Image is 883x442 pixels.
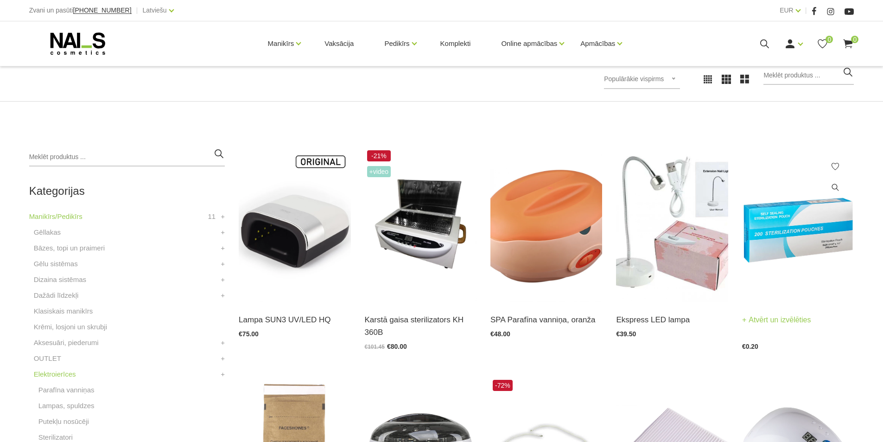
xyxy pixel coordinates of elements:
span: €101.45 [365,344,385,350]
a: Pedikīrs [384,25,409,62]
span: -72% [493,380,513,391]
img: Ekspress LED lampa.Ideāli piemērota šī brīža aktuālākajai gēla nagu pieaudzēšanas metodei - ekspr... [616,148,728,302]
a: Komplekti [433,21,478,66]
span: €48.00 [490,330,510,338]
a: + [221,369,225,380]
span: 0 [851,36,858,43]
a: Atvērt un izvēlēties [742,314,811,327]
span: €39.50 [616,330,636,338]
a: + [221,227,225,238]
a: [PHONE_NUMBER] [73,7,132,14]
span: €75.00 [239,330,259,338]
img: Parafīna vanniņa roku un pēdu procedūrām. Parafīna aplikācijas momentāli padara ādu ļoti zīdainu,... [490,148,602,302]
a: Dažādi līdzekļi [34,290,79,301]
div: Zvani un pasūti [29,5,132,16]
span: | [805,5,807,16]
img: Karstā gaisa sterilizatoru var izmantot skaistumkopšanas salonos, manikīra kabinetos, ēdināšanas ... [365,148,476,302]
span: [PHONE_NUMBER] [73,6,132,14]
a: + [221,337,225,348]
a: + [221,243,225,254]
img: Kraftpaketes instrumentu uzglabāšanai.Pieejami dažādi izmēri:135x280mm140x260mm90x260mm... [742,148,854,302]
input: Meklēt produktus ... [29,148,225,167]
a: OUTLET [34,353,61,364]
img: Modelis: SUNUV 3Jauda: 48WViļņu garums: 365+405nmKalpošanas ilgums: 50000 HRSPogas vadība:10s/30s... [239,148,350,302]
a: + [221,290,225,301]
a: EUR [780,5,794,16]
span: 0 [826,36,833,43]
a: 0 [842,38,854,50]
a: Karstā gaisa sterilizators KH 360B [365,314,476,339]
a: 0 [817,38,828,50]
a: + [221,211,225,222]
span: €80.00 [387,343,407,350]
span: 11 [208,211,216,222]
a: Apmācības [580,25,615,62]
a: Gēllakas [34,227,61,238]
a: + [221,274,225,285]
a: Manikīrs [268,25,294,62]
a: Klasiskais manikīrs [34,306,93,317]
a: Latviešu [143,5,167,16]
span: | [136,5,138,16]
a: Ekspress LED lampa [616,314,728,326]
a: + [221,353,225,364]
a: + [221,258,225,269]
span: Populārākie vispirms [604,75,664,83]
a: SPA Parafīna vanniņa, oranža [490,314,602,326]
a: Bāzes, topi un praimeri [34,243,105,254]
input: Meklēt produktus ... [763,66,854,85]
a: Vaksācija [317,21,361,66]
a: Manikīrs/Pedikīrs [29,211,83,222]
a: Lampas, spuldzes [38,400,95,411]
a: Parafīna vanniņas [38,384,95,396]
a: Lampa SUN3 UV/LED HQ [239,314,350,326]
span: €0.20 [742,343,758,350]
a: Krēmi, losjoni un skrubji [34,321,107,333]
h2: Kategorijas [29,185,225,197]
a: Online apmācības [501,25,557,62]
a: Aksesuāri, piederumi [34,337,99,348]
a: Gēlu sistēmas [34,258,78,269]
span: -21% [367,150,391,161]
a: Dizaina sistēmas [34,274,86,285]
a: Putekļu nosūcēji [38,416,89,427]
span: +Video [367,166,391,177]
a: Elektroierīces [34,369,76,380]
